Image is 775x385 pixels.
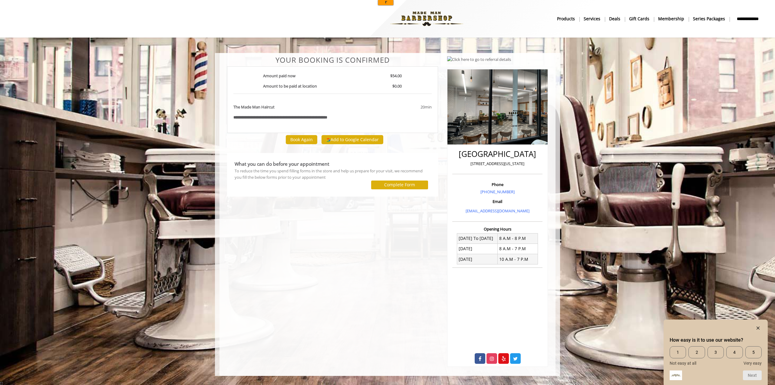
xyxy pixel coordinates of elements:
[384,182,415,187] label: Complete Form
[466,208,529,214] a: [EMAIL_ADDRESS][DOMAIN_NAME]
[553,14,579,23] a: Productsproducts
[227,56,438,64] center: Your Booking is confirmed
[579,14,605,23] a: ServicesServices
[233,104,275,110] b: The Made Man Haircut
[670,346,686,358] span: 1
[754,324,762,332] button: Hide survey
[447,56,511,63] img: Click here to go to referral details
[726,346,743,358] span: 4
[322,135,383,144] button: Add to Google Calendar
[480,189,515,194] a: [PHONE_NUMBER]
[497,244,538,254] td: 8 A.M - 7 P.M
[670,346,762,366] div: How easy is it to use our website? Select an option from 1 to 5, with 1 being Not easy at all and...
[629,15,649,22] b: gift cards
[743,370,762,380] button: Next question
[625,14,654,23] a: Gift cardsgift cards
[670,324,762,380] div: How easy is it to use our website? Select an option from 1 to 5, with 1 being Not easy at all and...
[390,73,402,78] b: $54.00
[392,83,402,89] b: $0.00
[15,2,22,10] img: jorschu
[93,6,103,11] a: View
[385,2,468,35] img: Made Man Barbershop logo
[113,6,123,11] a: Clear
[557,15,575,22] b: products
[605,14,625,23] a: DealsDeals
[371,181,428,189] button: Complete Form
[654,14,689,23] a: MembershipMembership
[452,227,542,231] h3: Opening Hours
[670,337,762,344] h2: How easy is it to use our website? Select an option from 1 to 5, with 1 being Not easy at all and...
[235,161,329,167] b: What you can do before your appointment
[263,83,317,89] b: Amount to be paid at location
[454,161,541,167] p: [STREET_ADDRESS][US_STATE]
[454,182,541,187] h3: Phone
[609,15,620,22] b: Deals
[371,104,431,110] div: 20min
[670,361,696,366] span: Not easy at all
[658,15,684,22] b: Membership
[457,244,498,254] td: [DATE]
[688,346,705,358] span: 2
[497,254,538,264] td: 10 A.M - 7 P.M
[103,6,113,11] a: Copy
[454,199,541,204] h3: Email
[497,234,538,244] td: 8 A.M - 8 P.M
[263,73,295,78] b: Amount paid now
[235,168,430,181] div: To reduce the time you spend filling forms in the store and help us prepare for your visit, we re...
[689,14,730,23] a: Series packagesSeries packages
[454,150,541,158] h2: [GEOGRAPHIC_DATA]
[744,361,762,366] span: Very easy
[693,15,725,22] b: Series packages
[286,135,317,144] button: Book Again
[707,346,724,358] span: 3
[584,15,600,22] b: Services
[457,254,498,264] td: [DATE]
[457,234,498,244] td: [DATE] To [DATE]
[745,346,762,358] span: 5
